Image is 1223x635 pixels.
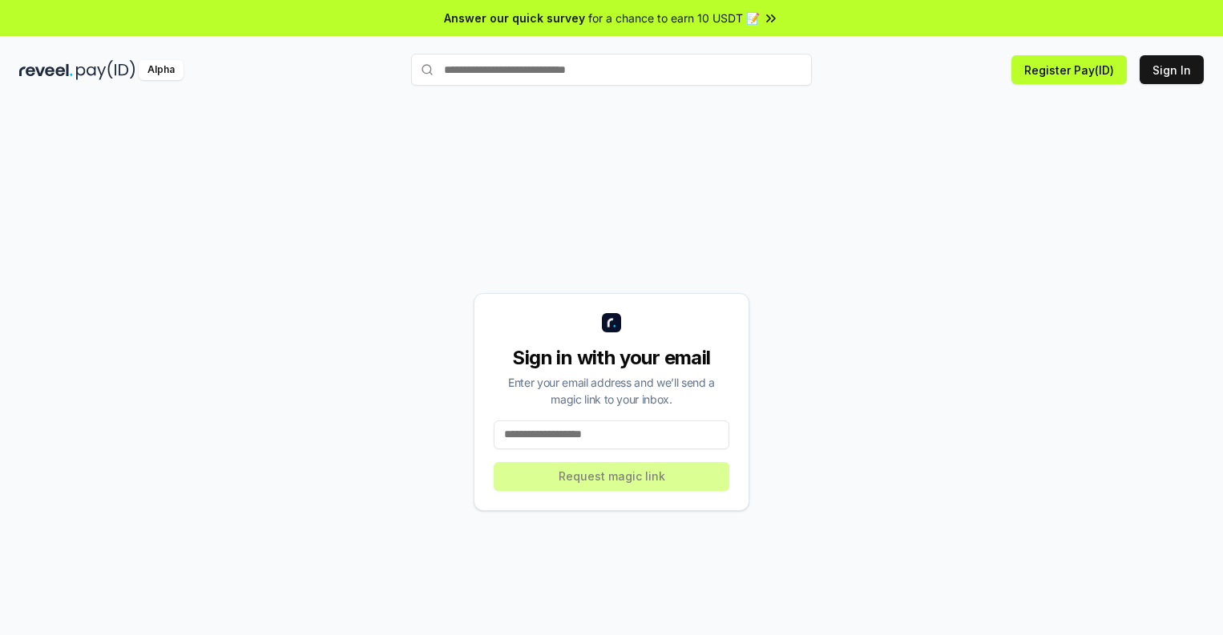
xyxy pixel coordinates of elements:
button: Register Pay(ID) [1011,55,1127,84]
img: reveel_dark [19,60,73,80]
img: pay_id [76,60,135,80]
button: Sign In [1140,55,1204,84]
span: Answer our quick survey [444,10,585,26]
span: for a chance to earn 10 USDT 📝 [588,10,760,26]
div: Alpha [139,60,184,80]
div: Sign in with your email [494,345,729,371]
div: Enter your email address and we’ll send a magic link to your inbox. [494,374,729,408]
img: logo_small [602,313,621,332]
